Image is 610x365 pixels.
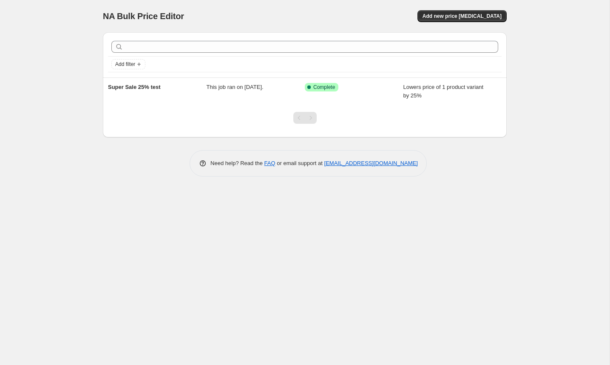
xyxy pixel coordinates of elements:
nav: Pagination [293,112,317,124]
button: Add filter [111,59,145,69]
span: NA Bulk Price Editor [103,11,184,21]
span: This job ran on [DATE]. [207,84,264,90]
a: FAQ [264,160,275,166]
span: Complete [313,84,335,91]
span: Add filter [115,61,135,68]
span: Need help? Read the [210,160,264,166]
span: Lowers price of 1 product variant by 25% [403,84,484,99]
span: Add new price [MEDICAL_DATA] [423,13,502,20]
a: [EMAIL_ADDRESS][DOMAIN_NAME] [324,160,418,166]
span: Super Sale 25% test [108,84,161,90]
button: Add new price [MEDICAL_DATA] [417,10,507,22]
span: or email support at [275,160,324,166]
